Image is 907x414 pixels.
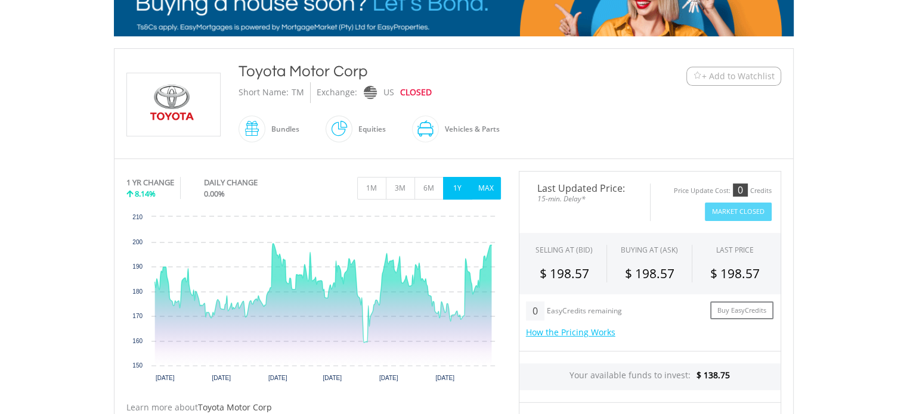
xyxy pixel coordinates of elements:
div: Toyota Motor Corp [239,61,613,82]
text: 170 [132,313,143,319]
text: [DATE] [379,375,398,381]
span: Toyota Motor Corp [198,401,272,413]
span: $ 138.75 [696,369,730,381]
text: [DATE] [268,375,287,381]
div: DAILY CHANGE [204,177,298,188]
div: 0 [526,301,544,320]
button: 1M [357,177,386,200]
span: 15-min. Delay* [528,193,641,204]
img: Watchlist [693,71,702,80]
div: Bundles [265,115,299,144]
text: 150 [132,362,143,369]
span: BUYING AT (ASK) [621,245,678,255]
button: Market Closed [705,203,772,221]
div: Equities [352,115,386,144]
button: 1Y [443,177,472,200]
span: $ 198.57 [540,265,589,282]
span: $ 198.57 [710,265,760,282]
div: Your available funds to invest: [519,363,781,390]
button: 3M [386,177,415,200]
div: US [383,82,394,103]
text: [DATE] [435,375,454,381]
div: 1 YR CHANGE [126,177,174,188]
div: 0 [733,183,748,197]
span: + Add to Watchlist [702,70,775,82]
svg: Interactive chart [126,211,501,390]
text: [DATE] [155,375,174,381]
div: Exchange: [317,82,357,103]
span: Last Updated Price: [528,183,641,193]
div: Short Name: [239,82,289,103]
div: Credits [750,186,772,195]
div: Vehicles & Parts [439,115,500,144]
span: $ 198.57 [624,265,674,282]
text: 190 [132,263,143,270]
a: Buy EasyCredits [710,301,773,320]
button: Watchlist + Add to Watchlist [686,67,781,86]
button: MAX [472,177,501,200]
div: CLOSED [400,82,432,103]
text: 200 [132,239,143,245]
div: Chart. Highcharts interactive chart. [126,211,501,390]
img: EQU.US.TM.png [129,73,218,136]
span: 8.14% [135,188,156,199]
text: [DATE] [212,375,231,381]
text: [DATE] [323,375,342,381]
text: 160 [132,338,143,344]
a: How the Pricing Works [526,326,615,338]
div: SELLING AT (BID) [535,245,593,255]
div: Learn more about [126,401,501,413]
button: 6M [414,177,444,200]
div: Price Update Cost: [674,186,730,195]
div: TM [292,82,304,103]
div: LAST PRICE [716,245,754,255]
img: nasdaq.png [363,86,376,99]
div: EasyCredits remaining [547,307,622,317]
text: 180 [132,288,143,295]
span: 0.00% [204,188,225,199]
text: 210 [132,214,143,220]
